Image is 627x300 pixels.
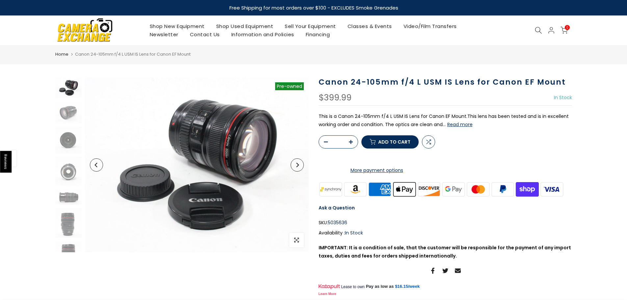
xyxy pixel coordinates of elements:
[417,181,441,197] img: discover
[55,241,82,268] img: Canon 24-105mm f/4 L USM IS Lens for Canon EF Mount Lenses Small Format - Canon EOS Mount Lenses ...
[319,219,572,227] div: SKU:
[319,229,572,237] div: Availability :
[361,135,419,149] button: Add to cart
[55,127,82,154] img: Canon 24-105mm f/4 L USM IS Lens for Canon EF Mount Lenses Small Format - Canon EOS Mount Lenses ...
[319,292,336,296] a: Learn More
[368,181,392,197] img: american express
[319,181,343,197] img: synchrony
[441,181,466,197] img: google pay
[55,157,82,186] img: Canon 24-105mm f/4 L USM IS Lens for Canon EF Mount Lenses Small Format - Canon EOS Mount Lenses ...
[455,267,461,275] a: Share on Email
[392,181,417,197] img: apple pay
[539,181,564,197] img: visa
[144,30,184,39] a: Newsletter
[55,77,82,98] img: Canon 24-105mm f/4 L USM IS Lens for Canon EF Mount Lenses Small Format - Canon EOS Mount Lenses ...
[442,267,448,275] a: Share on Twitter
[341,284,364,289] span: Lease to own
[55,51,68,58] a: Home
[85,77,309,252] img: Canon 24-105mm f/4 L USM IS Lens for Canon EF Mount Lenses Small Format - Canon EOS Mount Lenses ...
[554,94,572,101] span: In Stock
[319,244,571,259] strong: IMPORTANT: It is a condition of sale, that the customer will be responsible for the payment of an...
[561,27,568,34] a: 0
[430,267,436,275] a: Share on Facebook
[55,189,82,205] img: Canon 24-105mm f/4 L USM IS Lens for Canon EF Mount Lenses Small Format - Canon EOS Mount Lenses ...
[184,30,225,39] a: Contact Us
[319,205,355,211] a: Ask a Question
[378,140,410,144] span: Add to cart
[342,22,398,30] a: Classes & Events
[565,25,570,30] span: 0
[210,22,279,30] a: Shop Used Equipment
[345,230,363,236] span: In Stock
[328,219,347,227] span: 5035636
[291,158,304,172] button: Next
[466,181,490,197] img: master
[225,30,300,39] a: Information and Policies
[75,51,191,57] span: Canon 24-105mm f/4 L USM IS Lens for Canon EF Mount
[395,284,420,289] a: $16.15/week
[343,181,368,197] img: amazon payments
[229,4,398,11] strong: Free Shipping for most orders over $100 - EXCLUDES Smoke Grenades
[515,181,540,197] img: shopify pay
[319,112,572,129] p: This is a Canon 24-105mm f/4 L USM IS Lens for Canon EF Mount.This lens has been tested and is in...
[55,208,82,238] img: Canon 24-105mm f/4 L USM IS Lens for Canon EF Mount Lenses Small Format - Canon EOS Mount Lenses ...
[447,122,473,127] button: Read more
[319,77,572,87] h1: Canon 24-105mm f/4 L USM IS Lens for Canon EF Mount
[490,181,515,197] img: paypal
[55,101,82,123] img: Canon 24-105mm f/4 L USM IS Lens for Canon EF Mount Lenses Small Format - Canon EOS Mount Lenses ...
[319,94,352,102] div: $399.99
[300,30,336,39] a: Financing
[319,166,435,175] a: More payment options
[90,158,103,172] button: Previous
[366,284,394,289] span: Pay as low as
[398,22,462,30] a: Video/Film Transfers
[144,22,210,30] a: Shop New Equipment
[279,22,342,30] a: Sell Your Equipment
